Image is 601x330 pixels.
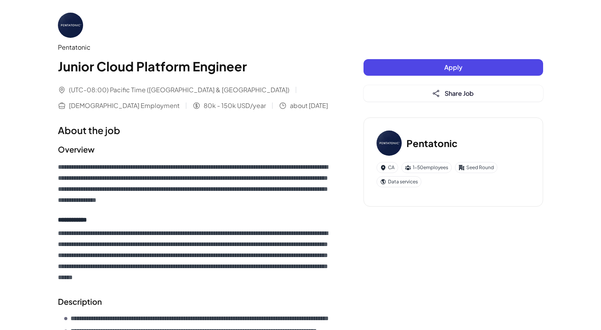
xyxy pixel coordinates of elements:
[377,176,421,187] div: Data services
[58,43,332,52] div: Pentatonic
[444,63,462,71] span: Apply
[69,85,289,95] span: (UTC-08:00) Pacific Time ([GEOGRAPHIC_DATA] & [GEOGRAPHIC_DATA])
[58,296,332,308] h2: Description
[377,131,402,156] img: Pe
[377,162,398,173] div: CA
[364,59,543,76] button: Apply
[364,85,543,102] button: Share Job
[204,101,266,110] span: 80k - 150k USD/year
[455,162,497,173] div: Seed Round
[406,136,458,150] h3: Pentatonic
[58,13,83,38] img: Pe
[58,144,332,155] h2: Overview
[401,162,452,173] div: 1-50 employees
[290,101,328,110] span: about [DATE]
[69,101,180,110] span: [DEMOGRAPHIC_DATA] Employment
[445,89,474,97] span: Share Job
[58,123,332,137] h1: About the job
[58,57,332,76] h1: Junior Cloud Platform Engineer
